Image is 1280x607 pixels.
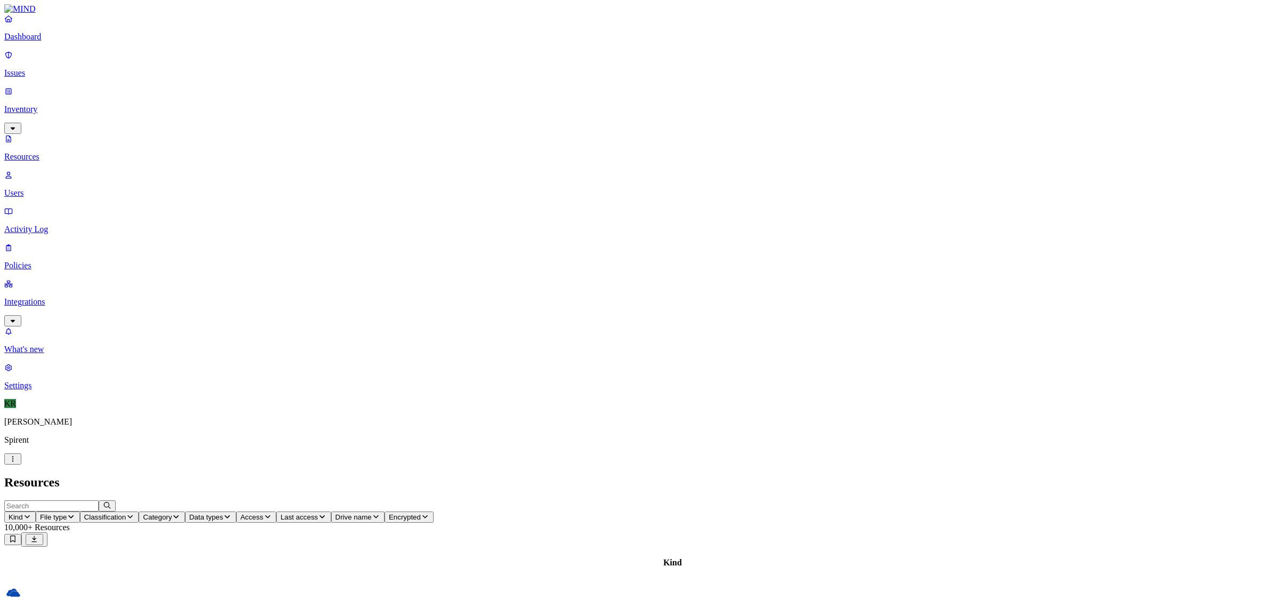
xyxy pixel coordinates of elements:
span: Encrypted [389,513,421,521]
p: Settings [4,381,1276,390]
span: Classification [84,513,126,521]
a: Issues [4,50,1276,78]
p: What's new [4,345,1276,354]
p: Inventory [4,105,1276,114]
img: onedrive [6,585,21,600]
span: Drive name [335,513,372,521]
p: Activity Log [4,225,1276,234]
span: Data types [189,513,223,521]
a: Integrations [4,279,1276,325]
span: Access [241,513,263,521]
a: Policies [4,243,1276,270]
a: What's new [4,326,1276,354]
p: Resources [4,152,1276,162]
img: MIND [4,4,36,14]
a: Activity Log [4,206,1276,234]
a: Settings [4,363,1276,390]
span: Last access [281,513,318,521]
a: MIND [4,4,1276,14]
h2: Resources [4,475,1276,490]
p: Users [4,188,1276,198]
p: Spirent [4,435,1276,445]
span: File type [40,513,67,521]
p: Dashboard [4,32,1276,42]
a: Resources [4,134,1276,162]
p: Issues [4,68,1276,78]
p: [PERSON_NAME] [4,417,1276,427]
a: Users [4,170,1276,198]
span: Category [143,513,172,521]
p: Policies [4,261,1276,270]
span: 10,000+ Resources [4,523,70,532]
p: Integrations [4,297,1276,307]
span: KR [4,399,16,408]
input: Search [4,500,99,512]
a: Inventory [4,86,1276,132]
span: Kind [9,513,23,521]
a: Dashboard [4,14,1276,42]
